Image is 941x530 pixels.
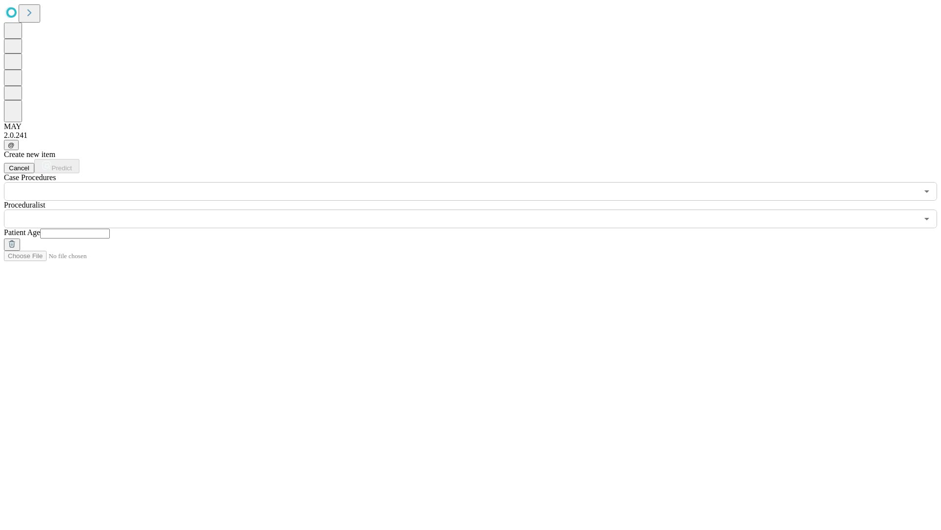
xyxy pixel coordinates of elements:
[920,185,934,198] button: Open
[8,141,15,149] span: @
[4,163,34,173] button: Cancel
[4,131,937,140] div: 2.0.241
[4,150,55,159] span: Create new item
[4,228,40,237] span: Patient Age
[4,201,45,209] span: Proceduralist
[4,140,19,150] button: @
[4,173,56,182] span: Scheduled Procedure
[920,212,934,226] button: Open
[34,159,79,173] button: Predict
[4,122,937,131] div: MAY
[9,164,29,172] span: Cancel
[51,164,72,172] span: Predict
